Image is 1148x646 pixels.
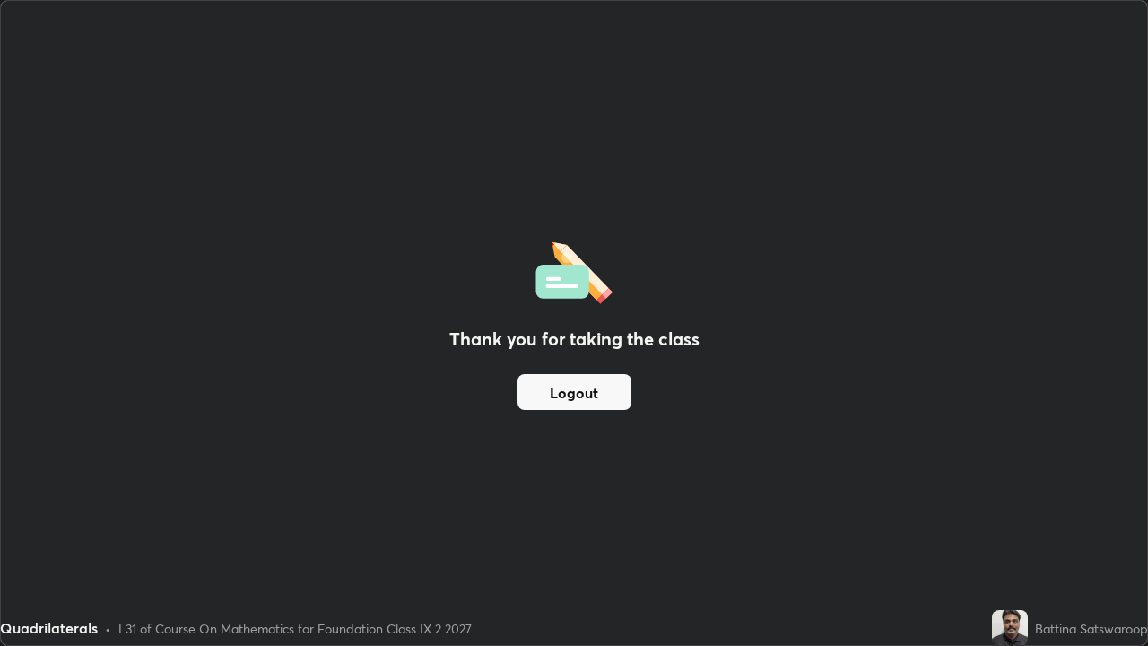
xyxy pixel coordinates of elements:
[992,610,1028,646] img: 4cf12101a0e0426b840631261d4855fe.jpg
[118,619,472,638] div: L31 of Course On Mathematics for Foundation Class IX 2 2027
[535,236,613,304] img: offlineFeedback.1438e8b3.svg
[517,374,631,410] button: Logout
[449,326,700,353] h2: Thank you for taking the class
[1035,619,1148,638] div: Battina Satswaroop
[105,619,111,638] div: •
